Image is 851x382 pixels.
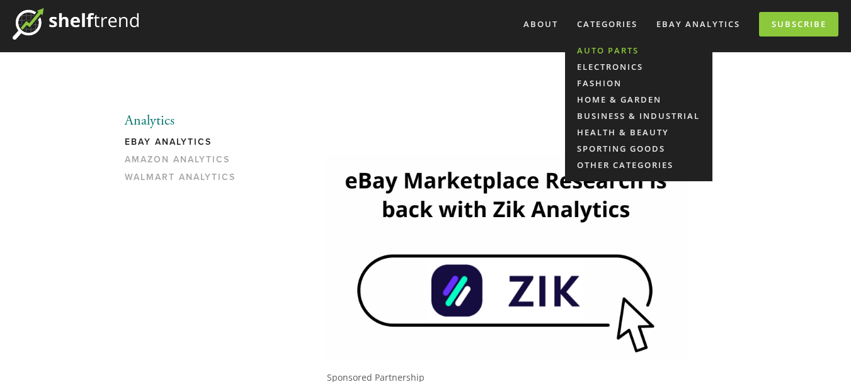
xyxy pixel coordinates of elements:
[565,124,712,140] a: Health & Beauty
[125,137,245,154] a: eBay Analytics
[565,91,712,108] a: Home & Garden
[125,172,245,189] a: Walmart Analytics
[565,42,712,59] a: Auto Parts
[13,8,139,40] img: ShelfTrend
[565,108,712,124] a: Business & Industrial
[125,154,245,172] a: Amazon Analytics
[565,75,712,91] a: Fashion
[125,113,245,129] li: Analytics
[565,59,712,75] a: Electronics
[569,14,646,35] div: Categories
[648,14,748,35] a: eBay Analytics
[565,140,712,157] a: Sporting Goods
[565,157,712,173] a: Other Categories
[324,155,688,360] img: Zik Analytics Sponsored Ad
[515,14,566,35] a: About
[759,12,838,37] a: Subscribe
